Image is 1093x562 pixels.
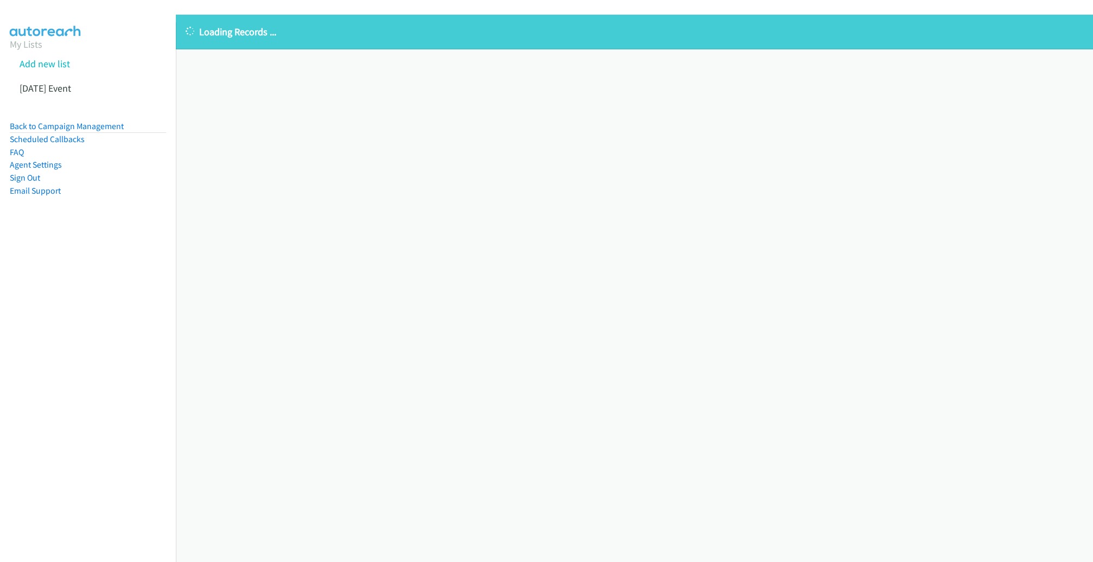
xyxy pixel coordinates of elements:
a: [DATE] Event [20,82,71,94]
p: Loading Records ... [186,24,1083,39]
a: Scheduled Callbacks [10,134,85,144]
a: Back to Campaign Management [10,121,124,131]
a: Add new list [20,58,70,70]
a: Agent Settings [10,159,62,170]
a: My Lists [10,38,42,50]
a: Email Support [10,186,61,196]
a: FAQ [10,147,24,157]
a: Sign Out [10,173,40,183]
